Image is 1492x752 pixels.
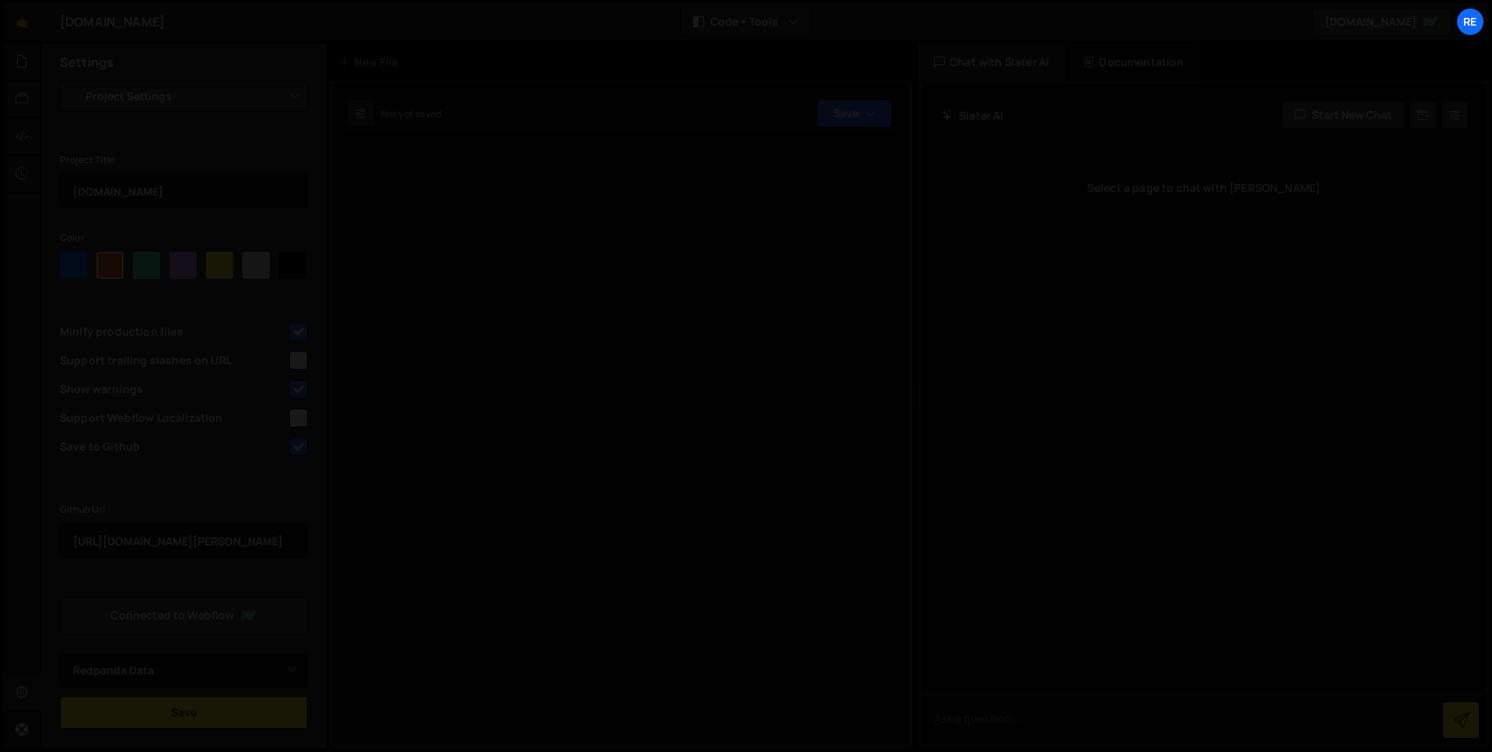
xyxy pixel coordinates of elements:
span: Show warnings [60,381,287,397]
div: Documentation [1068,44,1199,81]
span: Support Webflow Localization [60,410,287,426]
a: Re [1456,8,1484,36]
span: Minify production files [60,324,287,339]
span: Save to Github [60,439,287,454]
div: [DOMAIN_NAME] [60,12,165,31]
button: Save [817,99,892,127]
button: Save [60,696,308,729]
div: New File [339,54,404,70]
h2: Slater AI [942,108,1004,123]
input: Project name [60,174,308,208]
label: Color [60,230,85,245]
div: Chat with Slater AI [919,44,1065,81]
button: Code + Tools [681,8,811,36]
a: Connected to Webflow [60,597,308,634]
h2: Settings [60,54,113,71]
span: Support trailing slashes on URL [60,353,287,368]
label: Project Title [60,152,115,168]
a: 🤙 [3,3,41,40]
label: Github Url [60,502,106,517]
input: https://github.com/org/repo [60,524,308,558]
button: Start new chat [1281,101,1405,129]
div: Not yet saved [381,107,441,120]
a: [DOMAIN_NAME] [1312,8,1452,36]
